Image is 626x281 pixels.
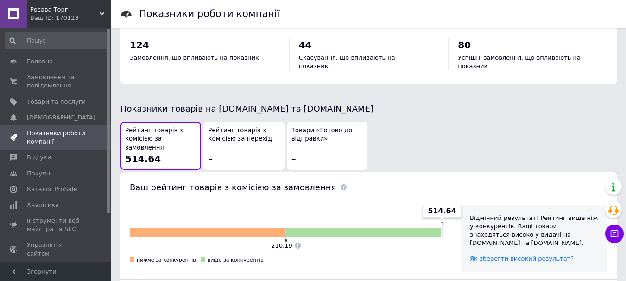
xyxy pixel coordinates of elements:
[125,126,196,152] span: Рейтинг товарів з комісією за замовлення
[27,129,86,146] span: Показники роботи компанії
[130,39,149,50] span: 124
[130,21,178,28] span: Всі замовлення
[137,257,196,263] span: нижче за конкурентів
[291,126,363,144] span: Товари «Готово до відправки»
[27,153,51,162] span: Відгуки
[125,153,161,164] span: 514.64
[27,241,86,257] span: Управління сайтом
[458,39,471,50] span: 80
[287,122,367,170] button: Товари «Готово до відправки»–
[27,185,77,194] span: Каталог ProSale
[470,255,574,262] a: Як зберегти високий результат?
[120,122,201,170] button: Рейтинг товарів з комісією за замовлення514.64
[208,126,279,144] span: Рейтинг товарів з комісією за перехід
[208,153,213,164] span: –
[27,169,52,178] span: Покупці
[605,225,624,243] button: Чат з покупцем
[299,21,370,28] span: Скасовані замовлення
[27,113,95,122] span: [DEMOGRAPHIC_DATA]
[27,98,86,106] span: Товари та послуги
[203,122,284,170] button: Рейтинг товарів з комісією за перехід–
[30,14,111,22] div: Ваш ID: 170123
[139,8,280,19] h1: Показники роботи компанії
[428,206,456,216] span: 514.64
[299,39,312,50] span: 44
[458,54,581,69] span: Успішні замовлення, що впливають на показник
[27,57,53,66] span: Головна
[120,104,373,113] span: Показники товарів на [DOMAIN_NAME] та [DOMAIN_NAME]
[5,32,109,49] input: Пошук
[299,54,395,69] span: Скасування, що впливають на показник
[458,21,521,28] span: Успішні замовлення
[30,6,100,14] span: Росава Торг
[291,153,296,164] span: –
[470,214,598,248] div: Відмінний результат! Рейтинг вище ніж у конкурентів. Ваші товари знаходяться високо у видачі на [...
[27,217,86,233] span: Інструменти веб-майстра та SEO
[208,257,264,263] span: вище за конкурентів
[27,73,86,90] span: Замовлення та повідомлення
[130,54,259,61] span: Замовлення, що впливають на показник
[130,182,336,192] span: Ваш рейтинг товарів з комісією за замовлення
[27,201,59,209] span: Аналітика
[271,242,292,249] span: 210.19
